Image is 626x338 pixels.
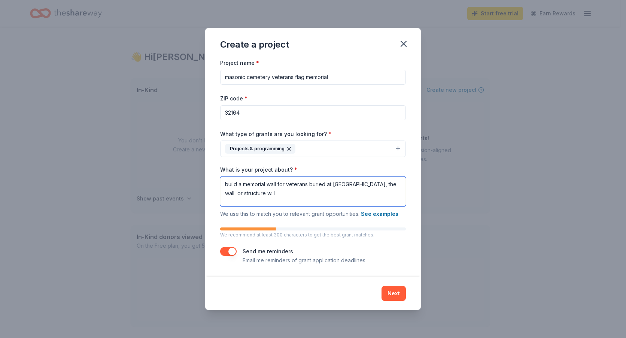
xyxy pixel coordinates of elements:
button: Projects & programming [220,141,406,157]
textarea: build a memorial wall for veterans buried at [GEOGRAPHIC_DATA], the wall or structure will [220,176,406,206]
input: After school program [220,70,406,85]
p: Email me reminders of grant application deadlines [243,256,365,265]
p: We recommend at least 300 characters to get the best grant matches. [220,232,406,238]
input: 12345 (U.S. only) [220,105,406,120]
div: Create a project [220,39,289,51]
label: Send me reminders [243,248,293,254]
label: What type of grants are you looking for? [220,130,331,138]
button: Next [382,286,406,301]
label: ZIP code [220,95,247,102]
span: We use this to match you to relevant grant opportunities. [220,211,398,217]
button: See examples [361,209,398,218]
label: Project name [220,59,259,67]
div: Projects & programming [225,144,295,154]
label: What is your project about? [220,166,297,173]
